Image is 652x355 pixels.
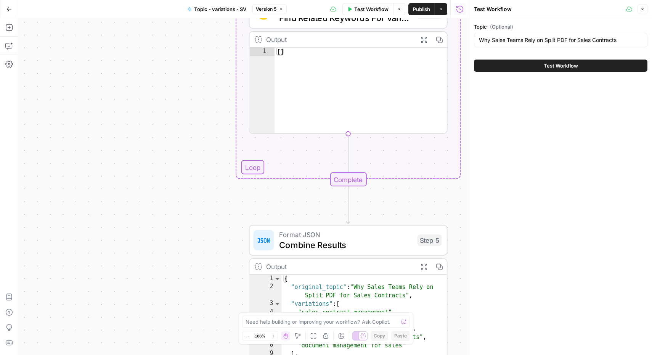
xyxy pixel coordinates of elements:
[249,308,281,316] div: 4
[330,172,366,186] div: Complete
[490,23,513,31] span: (Optional)
[249,172,448,186] div: Complete
[249,342,281,350] div: 8
[194,5,246,13] span: Topic - variations - SV
[418,234,442,246] div: Step 5
[544,62,578,69] span: Test Workflow
[279,238,412,251] span: Combine Results
[266,261,412,272] div: Output
[374,332,385,339] span: Copy
[371,331,388,341] button: Copy
[257,7,270,20] img: se7yyxfvbxn2c3qgqs66gfh04cl6
[249,283,281,300] div: 2
[408,3,435,15] button: Publish
[249,48,275,56] div: 1
[279,229,412,240] span: Format JSON
[474,23,647,31] label: Topic
[255,333,265,339] span: 168%
[274,300,281,308] span: Toggle code folding, rows 3 through 9
[256,6,276,13] span: Version 5
[346,186,350,223] g: Edge from step_3-iteration-end to step_5
[274,275,281,283] span: Toggle code folding, rows 1 through 107
[249,300,281,308] div: 3
[417,8,442,19] div: Step 4
[354,5,389,13] span: Test Workflow
[474,60,647,72] button: Test Workflow
[342,3,393,15] button: Test Workflow
[249,275,281,283] div: 1
[183,3,251,15] button: Topic - variations - SV
[279,11,412,24] span: Find Related Keywords For Variation
[394,332,407,339] span: Paste
[252,4,287,14] button: Version 5
[413,5,430,13] span: Publish
[266,34,412,45] div: Output
[391,331,410,341] button: Paste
